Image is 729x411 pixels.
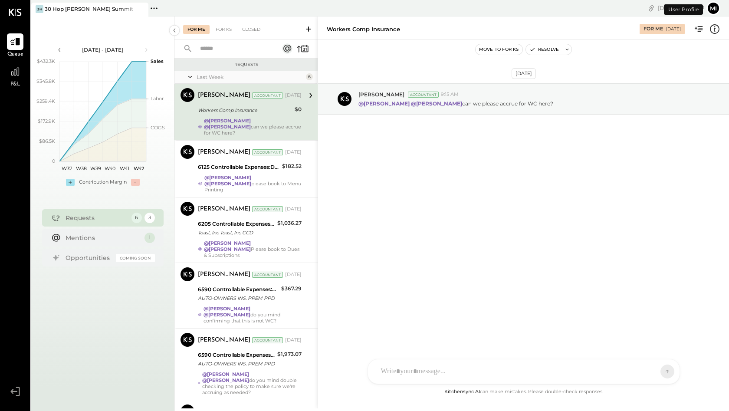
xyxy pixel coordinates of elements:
div: do you mind confirming that this is not WC? [204,306,302,324]
div: - [131,179,140,186]
div: 6 [306,73,313,80]
div: Accountant [252,272,283,278]
strong: @[PERSON_NAME] [204,181,251,187]
span: Queue [7,51,23,59]
div: Closed [238,25,265,34]
text: $432.3K [37,58,55,64]
div: Last Week [197,73,304,81]
div: 6 [131,213,142,223]
div: do you mind double checking the policy to make sure we're accruing as needed? [202,371,302,395]
div: [PERSON_NAME] [198,336,250,345]
span: 9:15 AM [441,91,459,98]
div: [DATE] [285,206,302,213]
text: W39 [90,165,101,171]
p: can we please accrue for WC here? [358,100,553,107]
text: W38 [76,165,86,171]
div: [DATE] [512,68,536,79]
span: P&L [10,81,20,89]
strong: @[PERSON_NAME] [204,306,250,312]
text: $259.4K [36,98,55,104]
div: AUTO-OWNERS INS. PREM PPD [198,359,275,368]
div: Accountant [252,149,283,155]
div: 6125 Controllable Expenses:Direct Operating Expenses:Restaurant Supplies [198,163,279,171]
a: P&L [0,63,30,89]
div: Contribution Margin [79,179,127,186]
div: 3 [144,213,155,223]
strong: @[PERSON_NAME] [411,100,462,107]
div: 6590 Controllable Expenses:General & Administrative Expenses:Liability Insurance [198,351,275,359]
div: copy link [647,3,656,13]
strong: @[PERSON_NAME] [204,118,251,124]
text: $345.8K [36,78,55,84]
div: Please book to Dues & Subscriptions [204,240,302,258]
div: Accountant [252,206,283,212]
div: [PERSON_NAME] [198,270,250,279]
div: + [66,179,75,186]
div: 6205 Controllable Expenses:Transaction Related Expenses:Credit Card Processing Fees [198,220,275,228]
div: For KS [211,25,236,34]
text: Sales [151,58,164,64]
div: [PERSON_NAME] [198,205,250,214]
div: For Me [644,26,663,33]
div: can we please accrue for WC here? [204,118,302,136]
strong: @[PERSON_NAME] [202,371,249,377]
div: Accountant [252,92,283,99]
div: Workers Comp Insurance [327,25,400,33]
button: Move to for ks [476,44,522,55]
strong: @[PERSON_NAME] [204,174,251,181]
text: W42 [134,165,144,171]
text: $86.5K [39,138,55,144]
div: 1 [144,233,155,243]
div: 30 Hop [PERSON_NAME] Summit [45,5,133,13]
strong: @[PERSON_NAME] [358,100,410,107]
div: Accountant [408,92,439,98]
div: User Profile [664,4,703,15]
strong: @[PERSON_NAME] [204,240,251,246]
div: $367.29 [281,284,302,293]
div: [DATE] [285,149,302,156]
div: [DATE] [285,337,302,344]
div: [DATE] [285,92,302,99]
text: W37 [61,165,72,171]
div: please book to Menu Printing [204,174,302,193]
div: 3H [36,5,43,13]
div: For Me [183,25,210,34]
div: Opportunities [66,253,112,262]
div: Coming Soon [116,254,155,262]
text: $172.9K [38,118,55,124]
button: Resolve [526,44,562,55]
div: Toast, Inc Toast, Inc CCD [198,228,275,237]
div: $1,973.07 [277,350,302,358]
a: Queue [0,33,30,59]
text: Labor [151,95,164,102]
div: $182.52 [282,162,302,171]
button: Mi [706,1,720,15]
text: W40 [105,165,115,171]
div: [PERSON_NAME] [198,148,250,157]
div: $1,036.27 [277,219,302,227]
div: [DATE] [666,26,681,32]
text: 0 [52,158,55,164]
span: [PERSON_NAME] [358,91,404,98]
div: [DATE] [285,271,302,278]
div: 6590 Controllable Expenses:General & Administrative Expenses:Liability Insurance [198,285,279,294]
div: Workers Comp Insurance [198,106,292,115]
div: Mentions [66,233,140,242]
text: W41 [120,165,129,171]
div: AUTO-OWNERS INS. PREM PPD [198,294,279,302]
div: Requests [66,214,127,222]
strong: @[PERSON_NAME] [204,246,251,252]
div: $0 [295,105,302,114]
strong: @[PERSON_NAME] [204,312,250,318]
div: [DATE] - [DATE] [66,46,140,53]
strong: @[PERSON_NAME] [204,124,251,130]
div: Accountant [252,337,283,343]
strong: @[PERSON_NAME] [202,377,249,383]
div: [PERSON_NAME] [198,91,250,100]
div: Requests [179,62,313,68]
div: [DATE] [658,4,704,12]
text: COGS [151,125,165,131]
